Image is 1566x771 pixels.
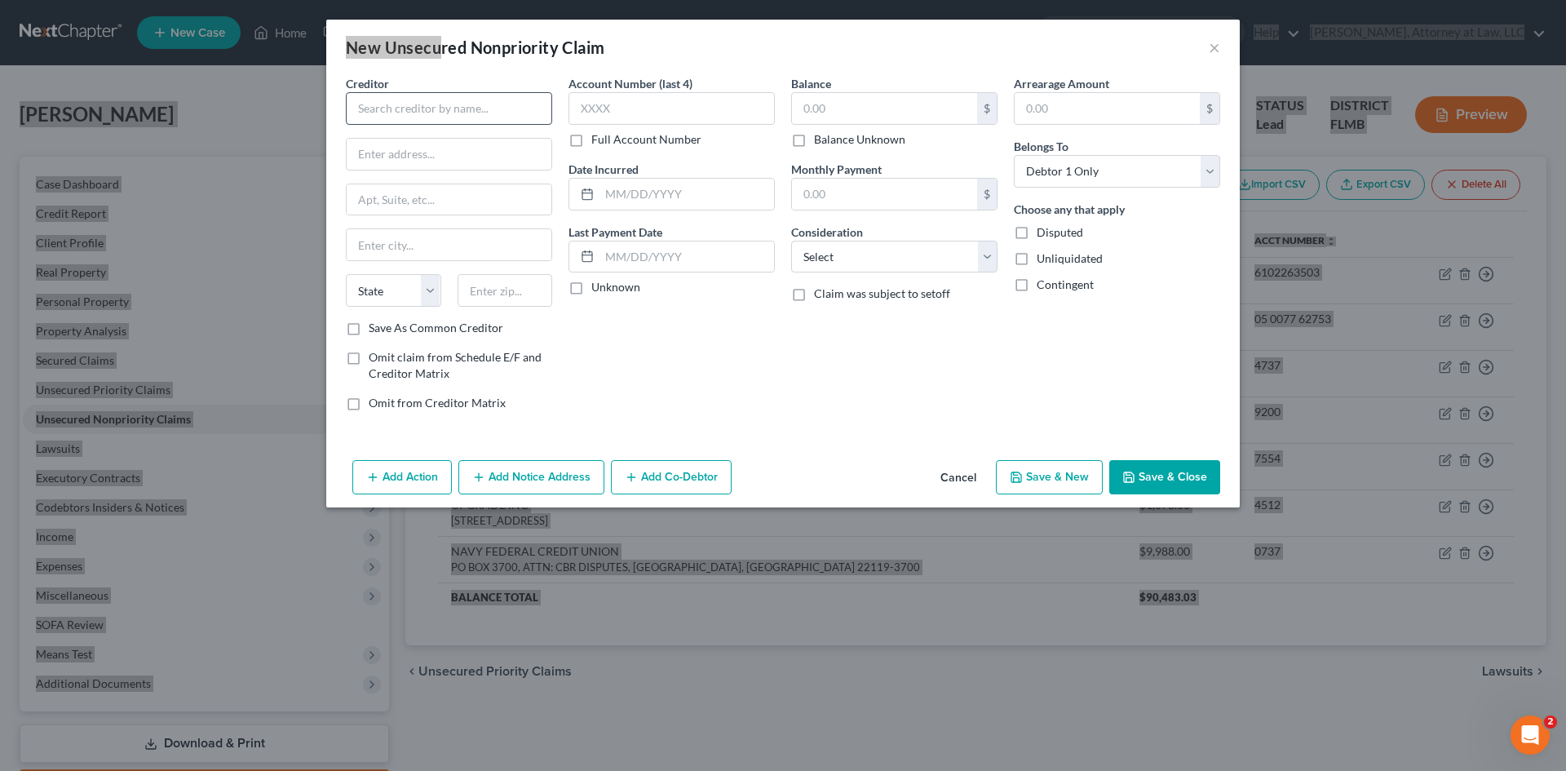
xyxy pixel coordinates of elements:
[369,350,542,380] span: Omit claim from Schedule E/F and Creditor Matrix
[1015,93,1200,124] input: 0.00
[1037,251,1103,265] span: Unliquidated
[369,320,503,336] label: Save As Common Creditor
[814,131,905,148] label: Balance Unknown
[1200,93,1219,124] div: $
[346,77,389,91] span: Creditor
[792,179,977,210] input: 0.00
[347,229,551,260] input: Enter city...
[1014,75,1109,92] label: Arrearage Amount
[1511,716,1550,755] iframe: Intercom live chat
[346,92,552,125] input: Search creditor by name...
[599,241,774,273] input: MM/DD/YYYY
[568,92,775,125] input: XXXX
[346,36,604,59] div: New Unsecured Nonpriority Claim
[1209,38,1220,57] button: ×
[591,279,640,295] label: Unknown
[1037,277,1094,291] span: Contingent
[814,286,950,300] span: Claim was subject to setoff
[591,131,701,148] label: Full Account Number
[792,93,977,124] input: 0.00
[1544,716,1557,729] span: 2
[352,460,452,494] button: Add Action
[927,462,989,494] button: Cancel
[347,184,551,215] input: Apt, Suite, etc...
[791,161,882,178] label: Monthly Payment
[458,460,604,494] button: Add Notice Address
[458,274,553,307] input: Enter zip...
[1014,201,1125,218] label: Choose any that apply
[568,75,692,92] label: Account Number (last 4)
[791,224,863,241] label: Consideration
[568,161,639,178] label: Date Incurred
[977,93,997,124] div: $
[791,75,831,92] label: Balance
[1037,225,1083,239] span: Disputed
[347,139,551,170] input: Enter address...
[996,460,1103,494] button: Save & New
[369,396,506,410] span: Omit from Creditor Matrix
[1014,140,1068,153] span: Belongs To
[611,460,732,494] button: Add Co-Debtor
[977,179,997,210] div: $
[568,224,662,241] label: Last Payment Date
[1109,460,1220,494] button: Save & Close
[599,179,774,210] input: MM/DD/YYYY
